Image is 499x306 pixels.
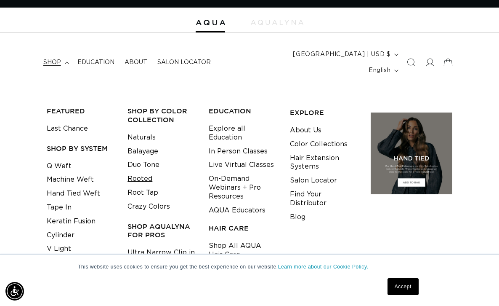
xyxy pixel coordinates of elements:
[47,173,94,187] a: Machine Weft
[290,108,358,117] h3: EXPLORE
[290,151,358,174] a: Hair Extension Systems
[119,54,152,71] a: About
[209,239,277,262] a: Shop All AQUA Hair Care
[47,187,100,201] a: Hand Tied Weft
[47,242,71,256] a: V Light
[125,59,147,66] span: About
[364,62,402,78] button: English
[127,200,170,214] a: Crazy Colors
[77,59,114,66] span: Education
[78,263,421,271] p: This website uses cookies to ensure you get the best experience on our website.
[290,123,321,137] a: About Us
[290,137,348,151] a: Color Collections
[127,158,159,172] a: Duo Tone
[47,215,96,228] a: Keratin Fusion
[209,172,277,203] a: On-Demand Webinars + Pro Resources
[47,122,88,136] a: Last Chance
[288,46,402,62] button: [GEOGRAPHIC_DATA] | USD $
[127,107,196,124] h3: Shop by Color Collection
[196,20,225,26] img: Aqua Hair Extensions
[47,159,72,173] a: Q Weft
[127,246,196,268] a: Ultra Narrow Clip in Extensions
[127,131,156,145] a: Naturals
[209,107,277,115] h3: EDUCATION
[290,210,305,224] a: Blog
[47,201,72,215] a: Tape In
[47,228,74,242] a: Cylinder
[278,264,369,270] a: Learn more about our Cookie Policy.
[369,66,390,75] span: English
[43,59,61,66] span: shop
[5,282,24,301] div: Accessibility Menu
[157,59,211,66] span: Salon Locator
[152,54,216,71] a: Salon Locator
[72,54,119,71] a: Education
[209,158,274,172] a: Live Virtual Classes
[47,107,115,115] h3: FEATURED
[38,54,72,71] summary: shop
[127,145,158,158] a: Balayage
[209,145,268,158] a: In Person Classes
[293,50,390,59] span: [GEOGRAPHIC_DATA] | USD $
[127,172,152,186] a: Rooted
[290,174,337,188] a: Salon Locator
[209,224,277,233] h3: HAIR CARE
[402,53,420,72] summary: Search
[209,122,277,145] a: Explore all Education
[290,188,358,210] a: Find Your Distributor
[251,20,303,25] img: aqualyna.com
[47,144,115,153] h3: SHOP BY SYSTEM
[388,278,419,295] a: Accept
[209,204,265,217] a: AQUA Educators
[127,186,158,200] a: Root Tap
[127,222,196,240] h3: Shop AquaLyna for Pros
